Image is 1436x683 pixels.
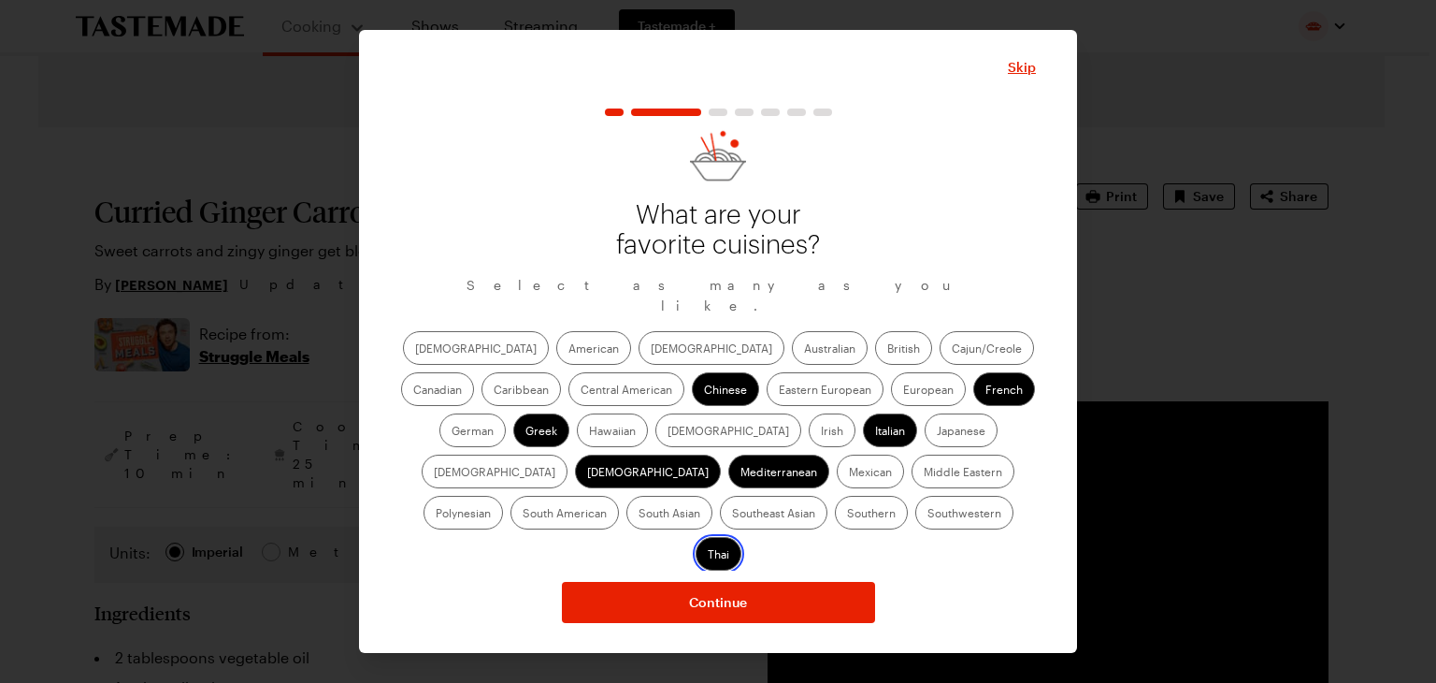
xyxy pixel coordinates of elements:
label: Central American [568,372,684,406]
span: Continue [689,593,747,612]
label: Southeast Asian [720,496,827,530]
label: British [875,331,932,365]
label: Middle Eastern [912,455,1014,488]
label: American [556,331,631,365]
label: Southwestern [915,496,1013,530]
label: Irish [809,414,855,447]
label: Southern [835,496,908,530]
label: Polynesian [424,496,503,530]
span: Skip [1008,58,1036,77]
label: Chinese [692,372,759,406]
label: [DEMOGRAPHIC_DATA] [655,414,801,447]
button: NextStepButton [562,582,875,623]
label: Australian [792,331,868,365]
label: Greek [513,414,569,447]
label: Canadian [401,372,474,406]
label: Hawaiian [577,414,648,447]
label: Japanese [925,414,998,447]
p: Select as many as you like. [400,275,1036,316]
label: French [973,372,1035,406]
label: Cajun/Creole [940,331,1034,365]
label: Thai [696,537,741,571]
p: What are your favorite cuisines? [606,200,830,260]
label: European [891,372,966,406]
label: Caribbean [481,372,561,406]
label: [DEMOGRAPHIC_DATA] [639,331,784,365]
label: Eastern European [767,372,883,406]
label: [DEMOGRAPHIC_DATA] [575,455,721,488]
label: German [439,414,506,447]
label: South American [510,496,619,530]
label: South Asian [626,496,712,530]
label: Mediterranean [728,455,829,488]
button: Close [1008,58,1036,77]
label: Italian [863,414,917,447]
label: Mexican [837,455,904,488]
label: [DEMOGRAPHIC_DATA] [403,331,549,365]
label: [DEMOGRAPHIC_DATA] [422,455,567,488]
